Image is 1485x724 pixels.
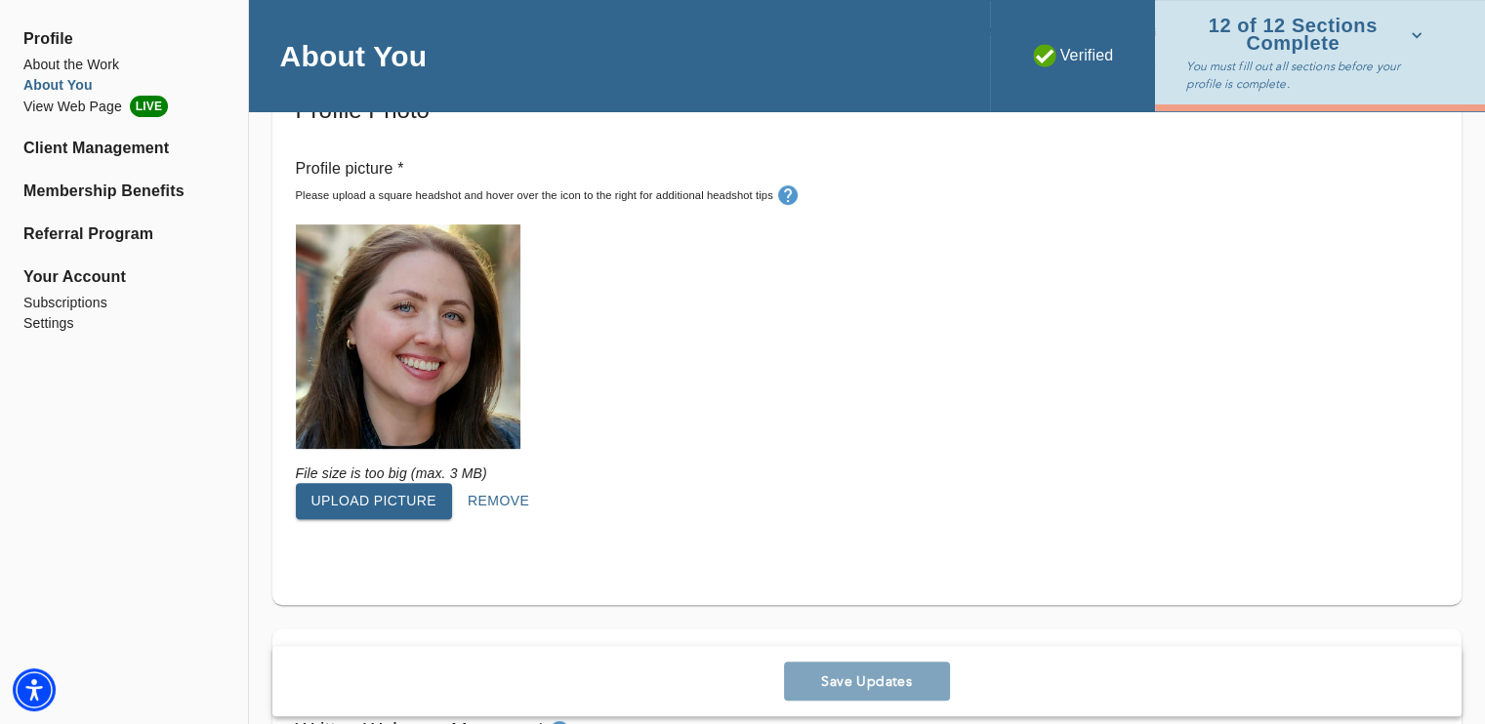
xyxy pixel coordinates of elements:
button: Remove [460,483,537,519]
span: Upload picture [311,489,437,513]
a: Membership Benefits [23,180,225,203]
i: File size is too big (max. 3 MB) [296,465,487,481]
a: About the Work [23,55,225,75]
span: 12 of 12 Sections Complete [1186,18,1423,52]
li: View Web Page [23,96,225,117]
span: Remove [468,489,529,513]
span: LIVE [130,96,168,117]
h4: About You [280,38,428,74]
span: Your Account [23,265,225,289]
p: Verified [1033,44,1114,67]
span: Profile [23,27,225,51]
p: Profile picture * [296,157,1438,181]
a: View Web PageLIVE [23,96,225,117]
button: 12 of 12 Sections Complete [1186,12,1430,58]
button: tooltip [773,181,803,210]
a: Subscriptions [23,293,225,313]
a: Settings [23,313,225,334]
a: Client Management [23,137,225,160]
div: Accessibility Menu [13,668,56,711]
small: Please upload a square headshot and hover over the icon to the right for additional headshot tips [296,189,773,201]
p: You must fill out all sections before your profile is complete. [1186,58,1430,93]
button: Upload picture [296,483,453,519]
a: Referral Program [23,222,225,246]
a: About You [23,75,225,96]
img: Your profile [296,224,520,449]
